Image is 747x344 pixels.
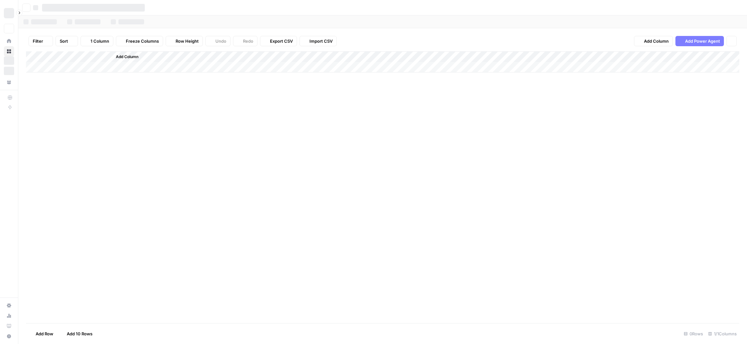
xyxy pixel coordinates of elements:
div: 1/1 Columns [706,329,739,339]
span: Add Row [36,331,53,337]
button: Import CSV [300,36,337,46]
button: 1 Column [81,36,113,46]
button: Add Column [634,36,673,46]
span: Import CSV [309,38,333,44]
button: Add Column [108,53,141,61]
button: Filter [29,36,53,46]
a: Learning Hub [4,321,14,331]
a: Settings [4,300,14,311]
a: Browse [4,46,14,56]
div: 0 Rows [681,329,706,339]
a: Usage [4,311,14,321]
span: Redo [243,38,253,44]
span: Undo [215,38,226,44]
button: Help + Support [4,331,14,341]
button: Add 10 Rows [57,329,96,339]
span: Row Height [176,38,199,44]
span: Add Power Agent [685,38,720,44]
span: Filter [33,38,43,44]
button: Export CSV [260,36,297,46]
button: Add Row [26,329,57,339]
button: Redo [233,36,257,46]
button: Row Height [166,36,203,46]
button: Add Power Agent [675,36,724,46]
span: 1 Column [91,38,109,44]
span: Freeze Columns [126,38,159,44]
span: Add Column [644,38,669,44]
button: Sort [56,36,78,46]
span: Export CSV [270,38,293,44]
button: Undo [205,36,230,46]
span: Add 10 Rows [67,331,92,337]
span: Add Column [116,54,138,60]
a: Your Data [4,77,14,87]
a: Home [4,36,14,46]
button: Freeze Columns [116,36,163,46]
span: Sort [60,38,68,44]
